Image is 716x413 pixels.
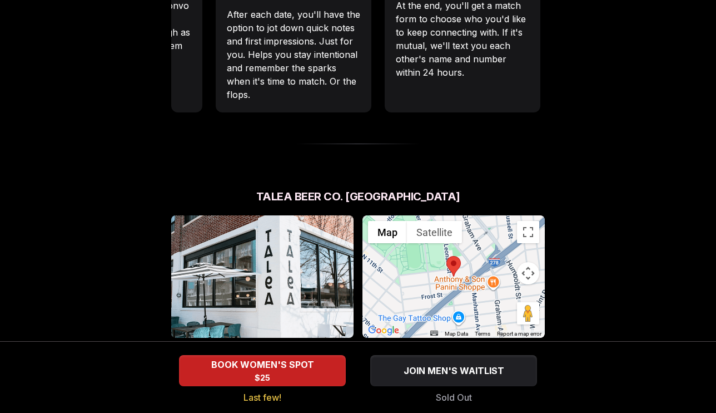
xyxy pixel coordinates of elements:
button: BOOK WOMEN'S SPOT - Last few! [179,355,346,386]
span: Sold Out [436,391,472,404]
h2: Talea Beer Co. [GEOGRAPHIC_DATA] [171,189,545,204]
a: Terms (opens in new tab) [475,331,490,337]
p: After each date, you'll have the option to jot down quick notes and first impressions. Just for y... [227,8,360,101]
img: Talea Beer Co. Williamsburg [171,215,354,338]
a: Open this area in Google Maps (opens a new window) [365,323,402,338]
button: Keyboard shortcuts [430,331,438,336]
span: JOIN MEN'S WAITLIST [401,364,506,377]
button: Map Data [445,330,468,338]
button: Show street map [368,221,407,243]
span: Last few! [243,391,281,404]
button: Drag Pegman onto the map to open Street View [517,302,539,324]
button: Toggle fullscreen view [517,221,539,243]
button: Map camera controls [517,262,539,284]
button: JOIN MEN'S WAITLIST - Sold Out [370,355,537,386]
span: $25 [255,372,270,383]
a: Report a map error [497,331,541,337]
span: BOOK WOMEN'S SPOT [209,358,316,371]
button: Show satellite imagery [407,221,462,243]
img: Google [365,323,402,338]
